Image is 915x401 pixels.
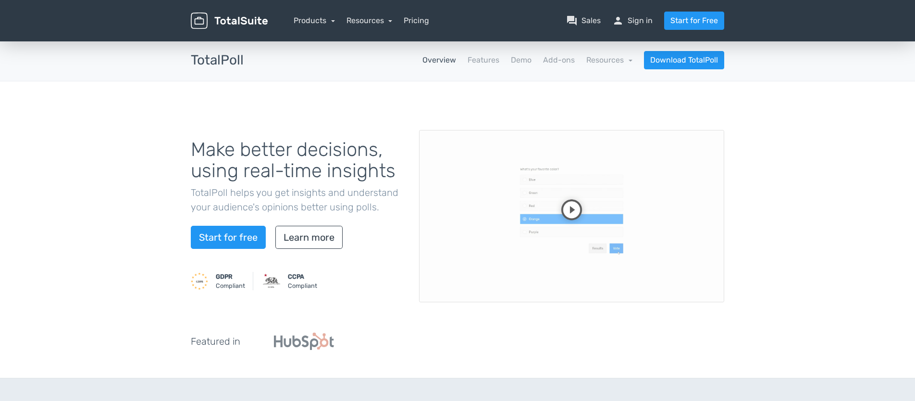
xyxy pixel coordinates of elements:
[191,336,240,347] h5: Featured in
[274,333,334,350] img: Hubspot
[191,53,244,68] h3: TotalPoll
[644,51,724,69] a: Download TotalPoll
[543,54,575,66] a: Add-ons
[422,54,456,66] a: Overview
[216,273,233,280] strong: GDPR
[346,16,393,25] a: Resources
[275,226,343,249] a: Learn more
[191,185,405,214] p: TotalPoll helps you get insights and understand your audience's opinions better using polls.
[263,272,280,290] img: CCPA
[566,15,601,26] a: question_answerSales
[288,272,317,290] small: Compliant
[664,12,724,30] a: Start for Free
[288,273,304,280] strong: CCPA
[191,139,405,181] h1: Make better decisions, using real-time insights
[294,16,335,25] a: Products
[586,55,632,65] a: Resources
[191,226,266,249] a: Start for free
[191,13,268,29] img: TotalSuite for WordPress
[566,15,578,26] span: question_answer
[191,272,208,290] img: GDPR
[612,15,653,26] a: personSign in
[404,15,429,26] a: Pricing
[612,15,624,26] span: person
[511,54,532,66] a: Demo
[468,54,499,66] a: Features
[216,272,245,290] small: Compliant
